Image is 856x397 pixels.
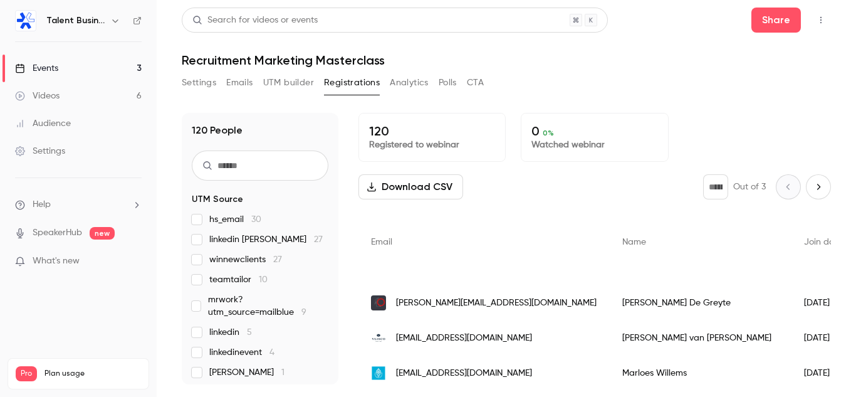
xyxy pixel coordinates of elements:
p: Watched webinar [531,139,657,151]
p: Out of 3 [733,181,766,193]
span: Help [33,198,51,211]
button: UTM builder [263,73,314,93]
div: Audience [15,117,71,130]
span: Pro [16,366,37,381]
span: [EMAIL_ADDRESS][DOMAIN_NAME] [396,367,532,380]
div: Settings [15,145,65,157]
div: [PERSON_NAME] van [PERSON_NAME] [610,320,791,356]
button: Registrations [324,73,380,93]
span: mrwork?utm_source=mailblue [208,294,328,319]
span: Name [622,238,646,246]
span: [EMAIL_ADDRESS][DOMAIN_NAME] [396,332,532,345]
span: What's new [33,255,80,268]
h6: Talent Business Partners [46,14,105,27]
span: hs_email [209,213,261,226]
button: Settings [182,73,216,93]
span: 10 [259,275,268,284]
span: Join date [804,238,843,246]
span: new [90,227,115,240]
img: Talent Business Partners [16,11,36,31]
div: Events [15,62,58,75]
span: Plan usage [44,369,141,379]
a: SpeakerHub [33,226,82,240]
button: Polls [439,73,457,93]
h1: 120 People [192,123,243,138]
span: linkedinevent [209,346,274,359]
img: vlisco.com [371,331,386,346]
button: Next page [806,174,831,199]
img: slingshot.company [371,295,386,310]
button: Download CSV [358,174,463,199]
div: [DATE] [791,285,855,320]
span: [PERSON_NAME][EMAIL_ADDRESS][DOMAIN_NAME] [396,297,597,310]
span: 5 [247,328,252,337]
span: 30 [251,215,261,224]
p: Registered to webinar [369,139,495,151]
img: radboudumc.nl [371,366,386,381]
button: Analytics [390,73,429,93]
div: Search for videos or events [192,14,318,27]
span: linkedin [209,326,252,339]
div: Videos [15,90,60,102]
h1: Recruitment Marketing Masterclass [182,53,831,68]
button: Emails [226,73,253,93]
span: linkedin [PERSON_NAME] [209,233,323,246]
span: 1 [281,368,284,377]
span: UTM Source [192,193,243,206]
span: Email [371,238,392,246]
span: 4 [269,348,274,357]
span: 9 [301,308,306,317]
span: 0 % [543,129,554,137]
iframe: Noticeable Trigger [127,256,142,267]
button: CTA [467,73,484,93]
p: 120 [369,124,495,139]
div: [PERSON_NAME] De Greyte [610,285,791,320]
span: teamtailor [209,273,268,286]
div: [DATE] [791,320,855,356]
span: 27 [314,235,323,244]
span: [PERSON_NAME] [209,366,284,379]
li: help-dropdown-opener [15,198,142,211]
button: Share [751,8,801,33]
div: [DATE] [791,356,855,391]
span: 27 [273,255,282,264]
span: winnewclients [209,253,282,266]
div: Marloes Willems [610,356,791,391]
p: 0 [531,124,657,139]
